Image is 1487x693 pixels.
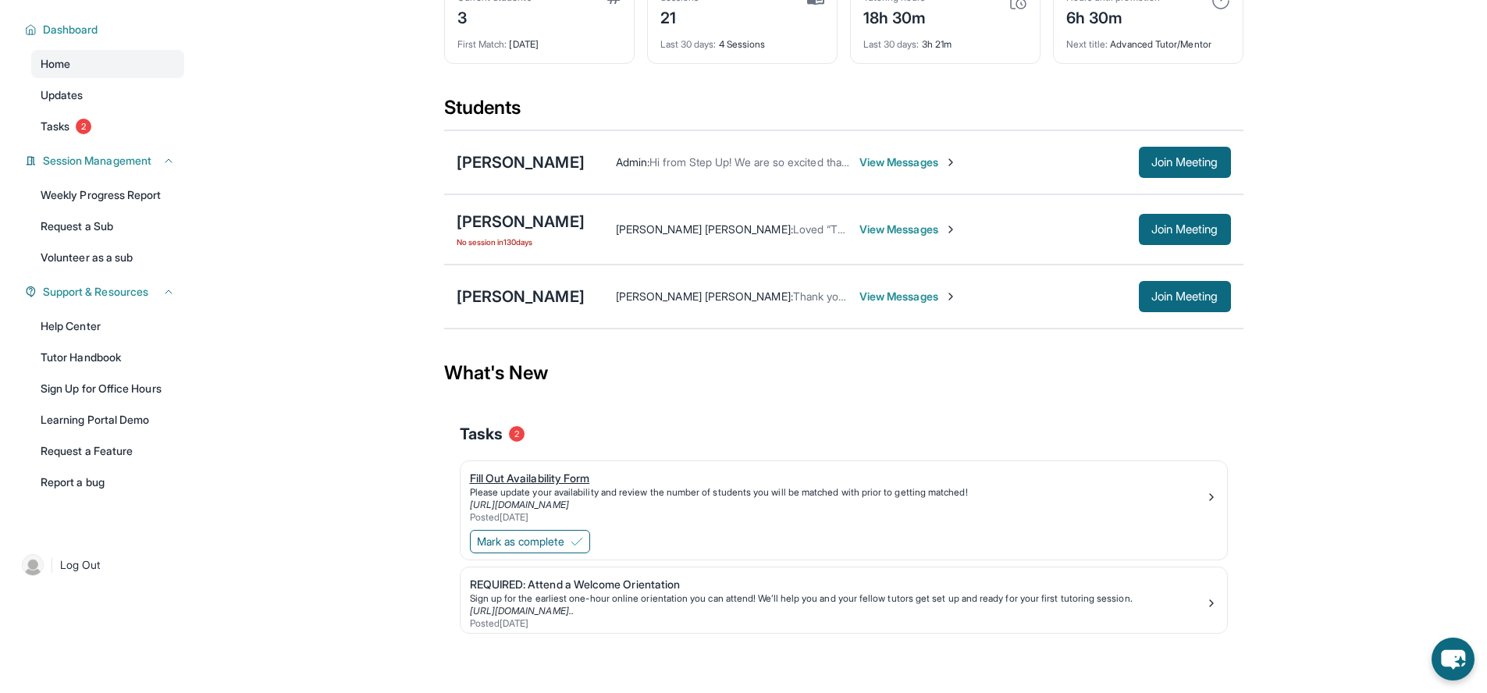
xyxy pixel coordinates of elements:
button: Join Meeting [1139,147,1231,178]
button: Session Management [37,153,175,169]
span: Join Meeting [1151,292,1218,301]
div: [PERSON_NAME] [457,286,585,307]
a: Tutor Handbook [31,343,184,371]
span: Next title : [1066,38,1108,50]
a: Request a Feature [31,437,184,465]
span: View Messages [859,289,957,304]
button: Support & Resources [37,284,175,300]
span: 2 [76,119,91,134]
img: Mark as complete [571,535,583,548]
div: 6h 30m [1066,4,1160,29]
span: Last 30 days : [863,38,920,50]
a: Request a Sub [31,212,184,240]
span: No session in 130 days [457,236,585,248]
div: [PERSON_NAME] [457,211,585,233]
button: Dashboard [37,22,175,37]
div: Sign up for the earliest one-hour online orientation you can attend! We’ll help you and your fell... [470,592,1205,605]
a: Help Center [31,312,184,340]
div: [DATE] [457,29,621,51]
a: Volunteer as a sub [31,243,184,272]
a: Weekly Progress Report [31,181,184,209]
div: 3h 21m [863,29,1027,51]
a: [URL][DOMAIN_NAME] [470,499,569,510]
a: [URL][DOMAIN_NAME].. [470,605,574,617]
div: Students [444,95,1243,130]
span: 2 [509,426,525,442]
div: Posted [DATE] [470,617,1205,630]
a: Sign Up for Office Hours [31,375,184,403]
div: Fill Out Availability Form [470,471,1205,486]
a: REQUIRED: Attend a Welcome OrientationSign up for the earliest one-hour online orientation you ca... [461,567,1227,633]
div: Posted [DATE] [470,511,1205,524]
span: Admin : [616,155,649,169]
div: 3 [457,4,532,29]
span: Mark as complete [477,534,564,549]
button: Mark as complete [470,530,590,553]
a: Fill Out Availability FormPlease update your availability and review the number of students you w... [461,461,1227,527]
a: Report a bug [31,468,184,496]
span: Updates [41,87,84,103]
span: Join Meeting [1151,225,1218,234]
button: chat-button [1432,638,1475,681]
div: 21 [660,4,699,29]
a: Updates [31,81,184,109]
span: Tasks [460,423,503,445]
span: Support & Resources [43,284,148,300]
span: View Messages [859,155,957,170]
a: Home [31,50,184,78]
button: Join Meeting [1139,281,1231,312]
div: 18h 30m [863,4,927,29]
a: Tasks2 [31,112,184,140]
span: Session Management [43,153,151,169]
div: What's New [444,339,1243,407]
img: user-img [22,554,44,576]
span: | [50,556,54,574]
div: 4 Sessions [660,29,824,51]
span: Tasks [41,119,69,134]
span: Thank you for letting me know [793,290,944,303]
a: |Log Out [16,548,184,582]
img: Chevron-Right [944,290,957,303]
div: [PERSON_NAME] [457,151,585,173]
span: Loved “Thank you, you too” [793,222,930,236]
span: View Messages [859,222,957,237]
span: Home [41,56,70,72]
button: Join Meeting [1139,214,1231,245]
span: [PERSON_NAME] [PERSON_NAME] : [616,222,793,236]
div: Please update your availability and review the number of students you will be matched with prior ... [470,486,1205,499]
span: [PERSON_NAME] [PERSON_NAME] : [616,290,793,303]
a: Learning Portal Demo [31,406,184,434]
img: Chevron-Right [944,156,957,169]
span: First Match : [457,38,507,50]
div: Advanced Tutor/Mentor [1066,29,1230,51]
span: Join Meeting [1151,158,1218,167]
img: Chevron-Right [944,223,957,236]
span: Log Out [60,557,101,573]
div: REQUIRED: Attend a Welcome Orientation [470,577,1205,592]
span: Last 30 days : [660,38,717,50]
span: Dashboard [43,22,98,37]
